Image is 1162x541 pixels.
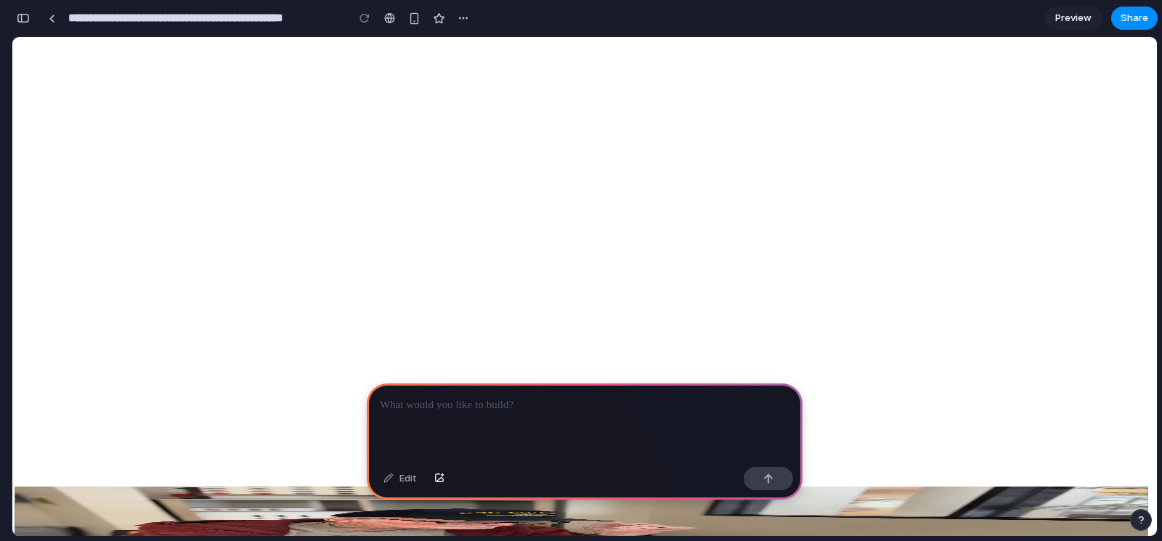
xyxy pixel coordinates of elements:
[1055,11,1092,25] span: Preview
[1044,7,1102,30] a: Preview
[1111,7,1158,30] button: Share
[6,436,1139,449] a: Desliza hacia abajo
[1121,11,1148,25] span: Share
